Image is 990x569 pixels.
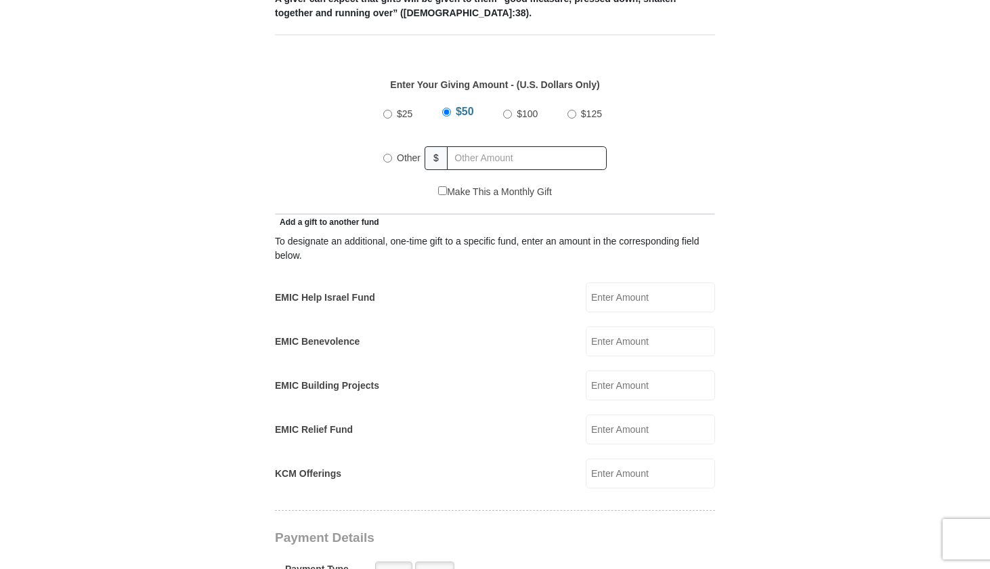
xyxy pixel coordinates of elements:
input: Other Amount [447,146,607,170]
label: Make This a Monthly Gift [438,185,552,199]
label: EMIC Help Israel Fund [275,291,375,305]
input: Enter Amount [586,326,715,356]
input: Make This a Monthly Gift [438,186,447,195]
span: Add a gift to another fund [275,217,379,227]
label: EMIC Relief Fund [275,423,353,437]
h3: Payment Details [275,530,620,546]
span: $ [425,146,448,170]
input: Enter Amount [586,371,715,400]
div: To designate an additional, one-time gift to a specific fund, enter an amount in the correspondin... [275,234,715,263]
strong: Enter Your Giving Amount - (U.S. Dollars Only) [390,79,599,90]
input: Enter Amount [586,415,715,444]
span: $50 [456,106,474,117]
label: EMIC Benevolence [275,335,360,349]
input: Enter Amount [586,282,715,312]
input: Enter Amount [586,459,715,488]
span: $25 [397,108,412,119]
span: $125 [581,108,602,119]
label: EMIC Building Projects [275,379,379,393]
span: $100 [517,108,538,119]
span: Other [397,152,421,163]
label: KCM Offerings [275,467,341,481]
